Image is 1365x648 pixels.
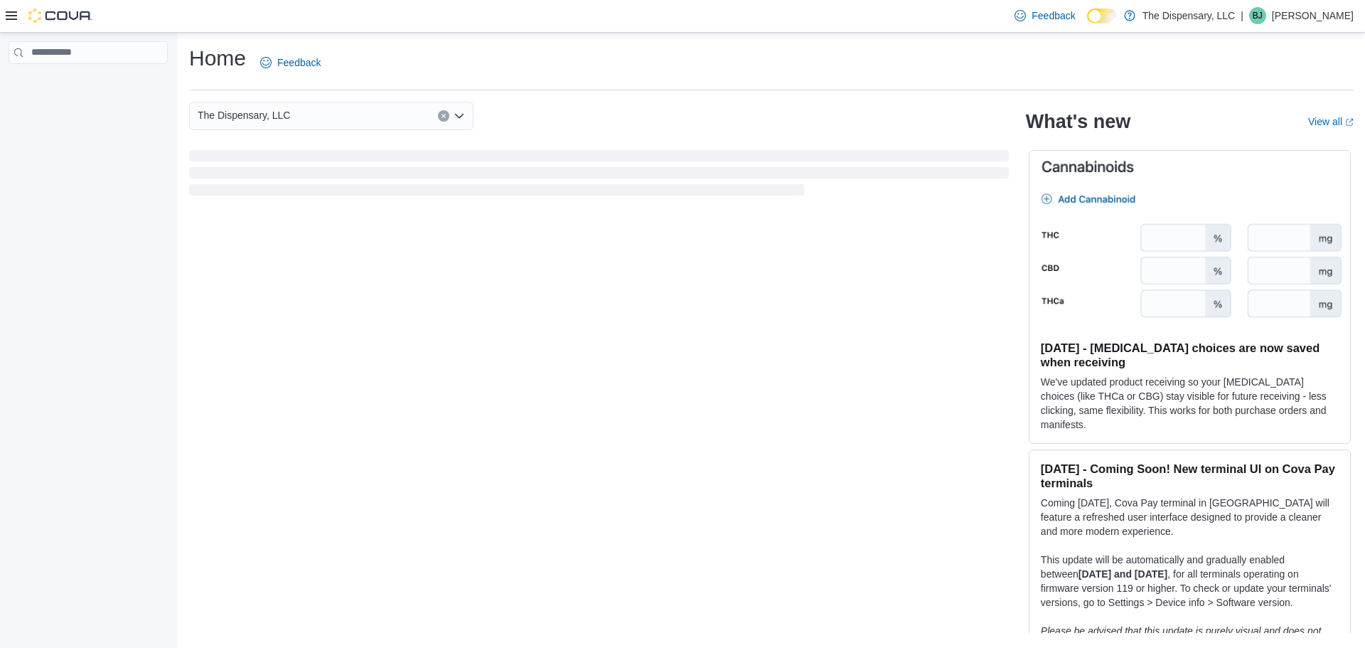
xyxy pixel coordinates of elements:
span: BJ [1253,7,1263,24]
input: Dark Mode [1087,9,1117,23]
div: Bayli Judd [1249,7,1266,24]
p: This update will be automatically and gradually enabled between , for all terminals operating on ... [1041,553,1339,610]
img: Cova [28,9,92,23]
span: Dark Mode [1087,23,1088,24]
h1: Home [189,44,246,73]
svg: External link [1345,118,1354,127]
span: Loading [189,153,1009,198]
a: Feedback [1009,1,1081,30]
h2: What's new [1026,110,1130,133]
p: | [1241,7,1243,24]
span: The Dispensary, LLC [198,107,290,124]
p: We've updated product receiving so your [MEDICAL_DATA] choices (like THCa or CBG) stay visible fo... [1041,375,1339,432]
nav: Complex example [9,67,168,101]
a: View allExternal link [1308,116,1354,127]
span: Feedback [1032,9,1075,23]
h3: [DATE] - Coming Soon! New terminal UI on Cova Pay terminals [1041,462,1339,490]
button: Clear input [438,110,449,122]
button: Open list of options [454,110,465,122]
p: The Dispensary, LLC [1142,7,1235,24]
p: Coming [DATE], Cova Pay terminal in [GEOGRAPHIC_DATA] will feature a refreshed user interface des... [1041,496,1339,538]
h3: [DATE] - [MEDICAL_DATA] choices are now saved when receiving [1041,341,1339,369]
span: Feedback [277,55,321,70]
a: Feedback [255,48,326,77]
strong: [DATE] and [DATE] [1078,568,1167,580]
p: [PERSON_NAME] [1272,7,1354,24]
